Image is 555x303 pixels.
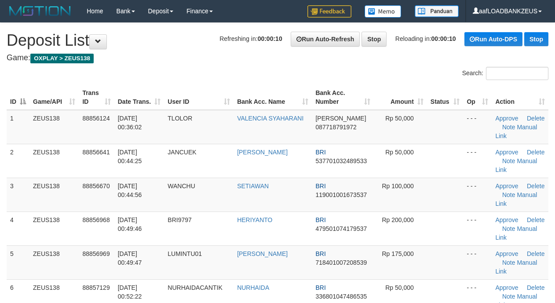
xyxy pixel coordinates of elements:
[307,5,351,18] img: Feedback.jpg
[463,212,492,245] td: - - -
[382,183,413,190] span: Rp 100,000
[385,149,414,156] span: Rp 50,000
[118,149,142,164] span: [DATE] 00:44:25
[29,144,79,178] td: ZEUS138
[118,284,142,300] span: [DATE] 00:52:22
[237,115,303,122] a: VALENCIA SYAHARANI
[7,212,29,245] td: 4
[315,284,325,291] span: BRI
[168,284,222,291] span: NURHAIDACANTIK
[7,178,29,212] td: 3
[219,35,282,42] span: Refreshing in:
[237,250,288,257] a: [PERSON_NAME]
[168,183,195,190] span: WANCHU
[502,124,515,131] a: Note
[495,115,518,122] a: Approve
[492,85,548,110] th: Action: activate to sort column ascending
[463,85,492,110] th: Op: activate to sort column ascending
[527,284,544,291] a: Delete
[495,216,518,223] a: Approve
[495,250,518,257] a: Approve
[527,183,544,190] a: Delete
[495,124,537,139] a: Manual Link
[82,216,110,223] span: 88856968
[502,157,515,164] a: Note
[382,250,413,257] span: Rp 175,000
[7,110,29,144] td: 1
[82,183,110,190] span: 88856670
[431,35,456,42] strong: 00:00:10
[237,149,288,156] a: [PERSON_NAME]
[463,178,492,212] td: - - -
[29,212,79,245] td: ZEUS138
[527,115,544,122] a: Delete
[315,149,325,156] span: BRI
[237,216,272,223] a: HERIYANTO
[315,259,367,266] span: Copy 718401007208539 to clipboard
[29,110,79,144] td: ZEUS138
[361,32,387,47] a: Stop
[82,284,110,291] span: 88857129
[82,149,110,156] span: 88856641
[315,216,325,223] span: BRI
[114,85,164,110] th: Date Trans.: activate to sort column ascending
[7,54,548,62] h4: Game:
[168,149,196,156] span: JANCUEK
[118,183,142,198] span: [DATE] 00:44:56
[315,124,356,131] span: Copy 087718791972 to clipboard
[118,216,142,232] span: [DATE] 00:49:46
[495,191,537,207] a: Manual Link
[315,293,367,300] span: Copy 336801047486535 to clipboard
[79,85,114,110] th: Trans ID: activate to sort column ascending
[312,85,373,110] th: Bank Acc. Number: activate to sort column ascending
[29,245,79,279] td: ZEUS138
[29,85,79,110] th: Game/API: activate to sort column ascending
[118,250,142,266] span: [DATE] 00:49:47
[315,225,367,232] span: Copy 479501074179537 to clipboard
[502,259,515,266] a: Note
[495,284,518,291] a: Approve
[168,115,192,122] span: TLOLOR
[495,157,537,173] a: Manual Link
[527,149,544,156] a: Delete
[7,144,29,178] td: 2
[463,245,492,279] td: - - -
[82,115,110,122] span: 88856124
[385,284,414,291] span: Rp 50,000
[30,54,94,63] span: OXPLAY > ZEUS138
[237,183,269,190] a: SETIAWAN
[315,115,366,122] span: [PERSON_NAME]
[168,216,191,223] span: BRI9797
[527,250,544,257] a: Delete
[495,225,537,241] a: Manual Link
[168,250,202,257] span: LUMINTU01
[374,85,427,110] th: Amount: activate to sort column ascending
[258,35,282,42] strong: 00:00:10
[385,115,414,122] span: Rp 50,000
[524,32,548,46] a: Stop
[29,178,79,212] td: ZEUS138
[527,216,544,223] a: Delete
[237,284,269,291] a: NURHAIDA
[7,4,73,18] img: MOTION_logo.png
[382,216,413,223] span: Rp 200,000
[502,225,515,232] a: Note
[486,67,548,80] input: Search:
[118,115,142,131] span: [DATE] 00:36:02
[463,110,492,144] td: - - -
[365,5,402,18] img: Button%20Memo.svg
[495,259,537,275] a: Manual Link
[315,191,367,198] span: Copy 119001001673537 to clipboard
[7,85,29,110] th: ID: activate to sort column descending
[495,183,518,190] a: Approve
[315,183,325,190] span: BRI
[7,245,29,279] td: 5
[234,85,312,110] th: Bank Acc. Name: activate to sort column ascending
[495,149,518,156] a: Approve
[82,250,110,257] span: 88856969
[315,157,367,164] span: Copy 537701032489533 to clipboard
[462,67,548,80] label: Search:
[502,293,515,300] a: Note
[291,32,360,47] a: Run Auto-Refresh
[164,85,234,110] th: User ID: activate to sort column ascending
